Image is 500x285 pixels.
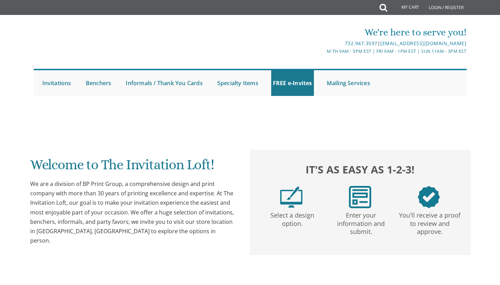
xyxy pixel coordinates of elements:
p: Enter your information and submit. [328,208,394,236]
a: Benchers [84,70,113,96]
img: step1.png [280,186,302,208]
h2: It's as easy as 1-2-3! [257,162,463,177]
a: Specialty Items [216,70,260,96]
div: M-Th 9am - 5pm EST | Fri 9am - 1pm EST | Sun 11am - 3pm EST [178,48,466,55]
div: We're here to serve you! [178,25,466,39]
div: | [178,39,466,48]
h1: Welcome to The Invitation Loft! [30,157,236,178]
a: Mailing Services [325,70,372,96]
a: [EMAIL_ADDRESS][DOMAIN_NAME] [380,40,466,47]
a: 732.947.3597 [345,40,377,47]
a: My Cart [386,1,424,15]
p: Select a design option. [259,208,325,228]
div: We are a division of BP Print Group, a comprehensive design and print company with more than 30 y... [30,179,236,245]
img: step2.png [349,186,371,208]
img: step3.png [418,186,440,208]
a: Informals / Thank You Cards [124,70,204,96]
a: FREE e-Invites [271,70,314,96]
p: You'll receive a proof to review and approve. [397,208,463,236]
a: Invitations [41,70,73,96]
